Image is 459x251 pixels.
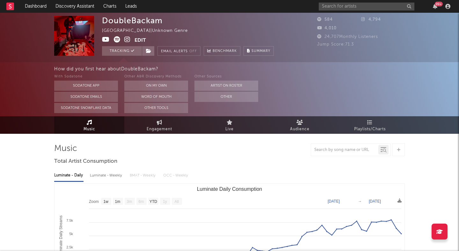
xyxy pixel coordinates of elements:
span: 584 [317,18,333,22]
input: Search by song name or URL [311,147,378,153]
span: Benchmark [213,47,237,55]
button: Sodatone Emails [54,92,118,102]
div: [GEOGRAPHIC_DATA] | Unknown Genre [102,27,195,35]
text: 1w [104,199,109,204]
text: 3m [127,199,132,204]
text: Luminate Daily Consumption [197,186,262,192]
button: 99+ [433,4,437,9]
button: Summary [244,46,274,56]
button: Artist on Roster [194,81,258,91]
em: Off [189,50,197,53]
text: 6m [139,199,144,204]
div: With Sodatone [54,73,118,81]
span: Music [84,125,95,133]
button: On My Own [124,81,188,91]
button: Sodatone App [54,81,118,91]
button: Sodatone Snowflake Data [54,103,118,113]
button: Tracking [102,46,142,56]
button: Edit [135,36,146,44]
a: Audience [265,116,335,134]
text: 5k [69,232,73,236]
text: → [358,199,362,204]
input: Search for artists [319,3,414,11]
a: Live [194,116,265,134]
span: Audience [290,125,310,133]
button: Email AlertsOff [157,46,200,56]
div: Other A&R Discovery Methods [124,73,188,81]
a: Benchmark [204,46,240,56]
button: Other Tools [124,103,188,113]
span: Summary [251,49,270,53]
div: Other Sources [194,73,258,81]
button: Word Of Mouth [124,92,188,102]
span: 4,010 [317,26,337,30]
span: 24,707 Monthly Listeners [317,35,378,39]
text: All [174,199,178,204]
a: Engagement [124,116,194,134]
text: Zoom [89,199,99,204]
text: [DATE] [328,199,340,204]
span: 4,794 [361,18,381,22]
span: Playlists/Charts [354,125,386,133]
text: 1m [115,199,120,204]
button: Other [194,92,258,102]
text: 2.5k [66,245,73,249]
text: 7.5k [66,219,73,222]
div: Luminate - Daily [54,170,84,181]
text: YTD [149,199,157,204]
span: Jump Score: 71.3 [317,42,354,47]
div: DoubleBackam [102,16,163,25]
span: Total Artist Consumption [54,158,117,165]
text: 1y [163,199,167,204]
div: Luminate - Weekly [90,170,123,181]
a: Music [54,116,124,134]
div: 99 + [435,2,443,6]
a: Playlists/Charts [335,116,405,134]
text: [DATE] [369,199,381,204]
div: How did you first hear about DoubleBackam ? [54,65,459,73]
span: Live [225,125,234,133]
span: Engagement [147,125,172,133]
